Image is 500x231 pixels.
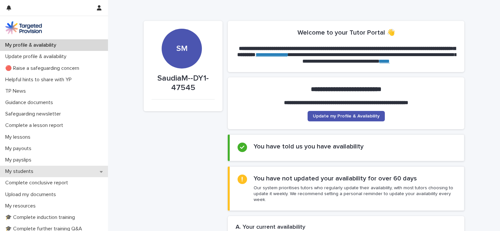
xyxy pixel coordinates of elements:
img: M5nRWzHhSzIhMunXDL62 [5,21,42,34]
p: My profile & availability [3,42,62,48]
p: TP News [3,88,31,94]
a: Update my Profile & Availability [308,111,385,121]
h2: You have told us you have availability [254,143,364,150]
h2: Welcome to your Tutor Portal 👋 [297,29,395,37]
h2: A. Your current availability [236,224,305,231]
p: My payouts [3,146,37,152]
p: 🎓 Complete induction training [3,214,80,221]
div: SM [162,4,202,54]
p: My resources [3,203,41,209]
p: My lessons [3,134,36,140]
p: Helpful hints to share with YP [3,77,77,83]
p: SaudiaM--DY1-47545 [152,74,215,93]
p: Safeguarding newsletter [3,111,66,117]
p: My payslips [3,157,37,163]
p: 🔴 Raise a safeguarding concern [3,65,84,71]
p: Update profile & availability [3,54,72,60]
h2: You have not updated your availability for over 60 days [254,175,417,182]
p: Complete conclusive report [3,180,73,186]
p: Upload my documents [3,192,61,198]
p: Complete a lesson report [3,122,68,129]
p: Our system prioritises tutors who regularly update their availability, with most tutors choosing ... [254,185,456,203]
span: Update my Profile & Availability [313,114,380,118]
p: Guidance documents [3,100,58,106]
p: My students [3,168,39,175]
